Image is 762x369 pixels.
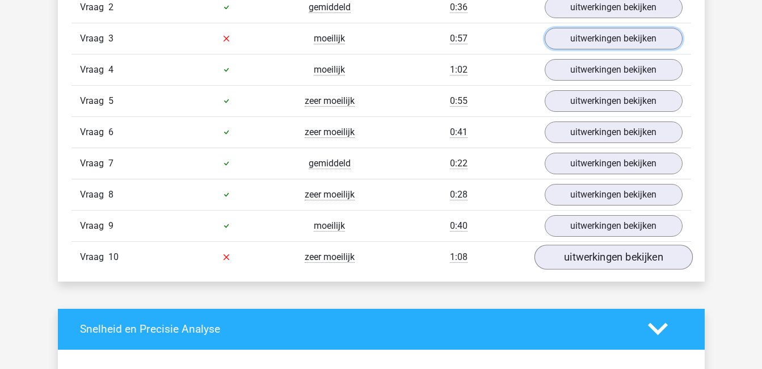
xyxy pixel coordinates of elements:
span: 7 [108,158,113,169]
a: uitwerkingen bekijken [545,28,683,49]
span: Vraag [80,219,108,233]
span: 0:55 [450,95,468,107]
span: 9 [108,220,113,231]
span: moeilijk [314,220,345,232]
span: 0:22 [450,158,468,169]
span: 0:57 [450,33,468,44]
a: uitwerkingen bekijken [545,153,683,174]
span: 1:08 [450,251,468,263]
span: zeer moeilijk [305,95,355,107]
a: uitwerkingen bekijken [545,90,683,112]
span: moeilijk [314,33,345,44]
span: Vraag [80,94,108,108]
h4: Snelheid en Precisie Analyse [80,322,631,336]
a: uitwerkingen bekijken [545,59,683,81]
span: 4 [108,64,113,75]
span: 8 [108,189,113,200]
span: zeer moeilijk [305,127,355,138]
span: 2 [108,2,113,12]
span: Vraag [80,188,108,202]
span: 1:02 [450,64,468,76]
span: Vraag [80,125,108,139]
span: 0:28 [450,189,468,200]
span: 0:41 [450,127,468,138]
span: Vraag [80,250,108,264]
span: 0:36 [450,2,468,13]
a: uitwerkingen bekijken [545,121,683,143]
span: Vraag [80,32,108,45]
span: 10 [108,251,119,262]
span: gemiddeld [309,158,351,169]
a: uitwerkingen bekijken [545,215,683,237]
span: gemiddeld [309,2,351,13]
span: 6 [108,127,113,137]
span: zeer moeilijk [305,189,355,200]
span: zeer moeilijk [305,251,355,263]
span: Vraag [80,63,108,77]
span: 5 [108,95,113,106]
span: 3 [108,33,113,44]
span: moeilijk [314,64,345,76]
span: 0:40 [450,220,468,232]
a: uitwerkingen bekijken [545,184,683,206]
span: Vraag [80,157,108,170]
a: uitwerkingen bekijken [534,245,692,270]
span: Vraag [80,1,108,14]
